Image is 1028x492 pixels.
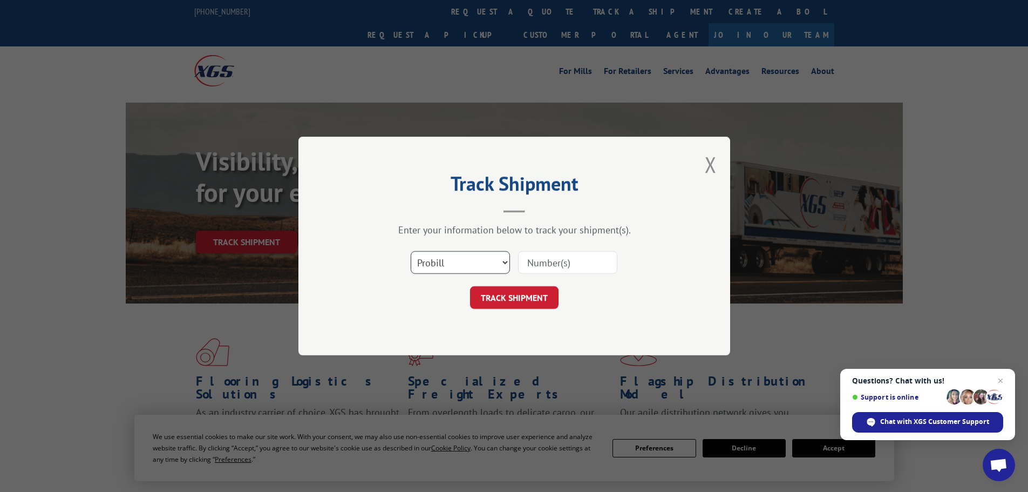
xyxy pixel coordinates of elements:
[352,176,676,197] h2: Track Shipment
[852,393,943,401] span: Support is online
[470,286,559,309] button: TRACK SHIPMENT
[352,224,676,236] div: Enter your information below to track your shipment(s).
[880,417,989,427] span: Chat with XGS Customer Support
[705,150,717,179] button: Close modal
[518,251,617,274] input: Number(s)
[983,449,1015,481] div: Open chat
[994,374,1007,387] span: Close chat
[852,376,1003,385] span: Questions? Chat with us!
[852,412,1003,433] div: Chat with XGS Customer Support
